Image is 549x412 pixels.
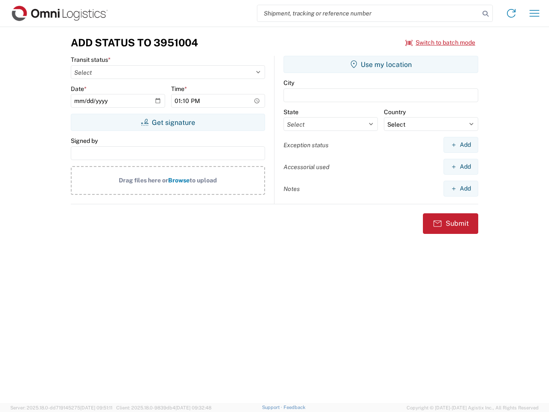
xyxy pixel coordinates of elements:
[384,108,406,116] label: Country
[443,181,478,197] button: Add
[257,5,480,21] input: Shipment, tracking or reference number
[80,405,112,410] span: [DATE] 09:51:11
[405,36,475,50] button: Switch to batch mode
[175,405,211,410] span: [DATE] 09:32:48
[168,177,190,184] span: Browse
[116,405,211,410] span: Client: 2025.18.0-9839db4
[284,108,299,116] label: State
[284,163,329,171] label: Accessorial used
[71,56,111,64] label: Transit status
[284,79,294,87] label: City
[423,213,478,234] button: Submit
[71,36,198,49] h3: Add Status to 3951004
[284,141,329,149] label: Exception status
[71,114,265,131] button: Get signature
[443,159,478,175] button: Add
[443,137,478,153] button: Add
[262,405,284,410] a: Support
[71,137,98,145] label: Signed by
[284,56,478,73] button: Use my location
[284,185,300,193] label: Notes
[10,405,112,410] span: Server: 2025.18.0-dd719145275
[119,177,168,184] span: Drag files here or
[171,85,187,93] label: Time
[284,405,305,410] a: Feedback
[71,85,87,93] label: Date
[407,404,539,412] span: Copyright © [DATE]-[DATE] Agistix Inc., All Rights Reserved
[190,177,217,184] span: to upload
